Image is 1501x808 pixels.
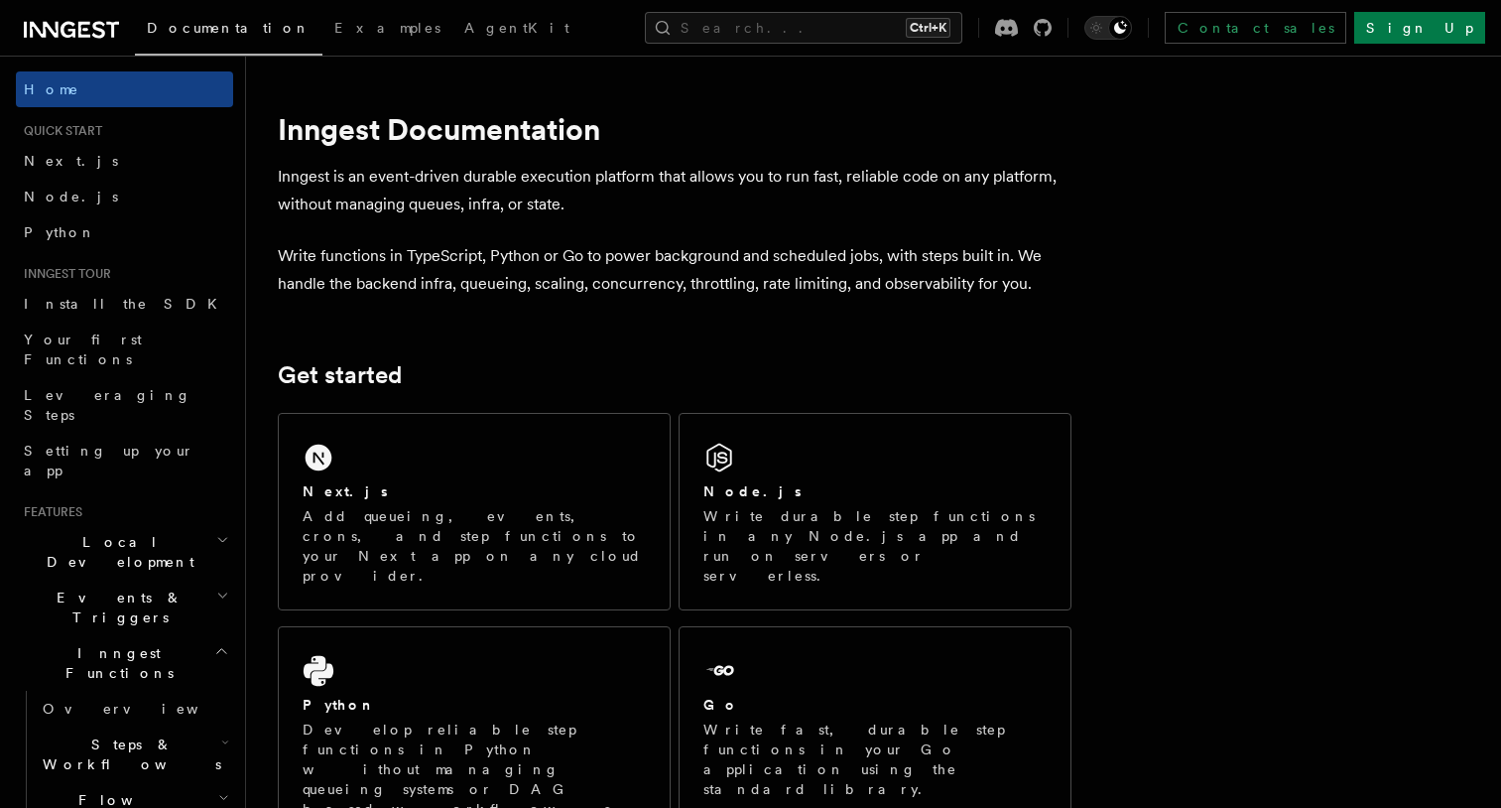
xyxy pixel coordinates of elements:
[16,71,233,107] a: Home
[16,643,214,683] span: Inngest Functions
[24,153,118,169] span: Next.js
[703,695,739,715] h2: Go
[1165,12,1346,44] a: Contact sales
[24,296,229,312] span: Install the SDK
[464,20,569,36] span: AgentKit
[16,635,233,691] button: Inngest Functions
[16,588,216,627] span: Events & Triggers
[24,387,191,423] span: Leveraging Steps
[16,143,233,179] a: Next.js
[16,266,111,282] span: Inngest tour
[303,481,388,501] h2: Next.js
[703,506,1047,586] p: Write durable step functions in any Node.js app and run on servers or serverless.
[24,189,118,204] span: Node.js
[303,506,646,586] p: Add queueing, events, crons, and step functions to your Next app on any cloud provider.
[679,413,1071,610] a: Node.jsWrite durable step functions in any Node.js app and run on servers or serverless.
[35,727,233,782] button: Steps & Workflows
[35,735,221,774] span: Steps & Workflows
[16,322,233,377] a: Your first Functions
[24,332,142,367] span: Your first Functions
[278,242,1071,298] p: Write functions in TypeScript, Python or Go to power background and scheduled jobs, with steps bu...
[16,532,216,572] span: Local Development
[16,504,82,520] span: Features
[43,701,247,717] span: Overview
[703,481,802,501] h2: Node.js
[24,224,96,240] span: Python
[278,111,1071,147] h1: Inngest Documentation
[16,524,233,580] button: Local Development
[334,20,440,36] span: Examples
[1354,12,1485,44] a: Sign Up
[1084,16,1132,40] button: Toggle dark mode
[35,691,233,727] a: Overview
[24,79,79,99] span: Home
[16,580,233,635] button: Events & Triggers
[278,163,1071,218] p: Inngest is an event-driven durable execution platform that allows you to run fast, reliable code ...
[147,20,311,36] span: Documentation
[278,361,402,389] a: Get started
[16,123,102,139] span: Quick start
[135,6,322,56] a: Documentation
[16,433,233,488] a: Setting up your app
[703,720,1047,799] p: Write fast, durable step functions in your Go application using the standard library.
[322,6,452,54] a: Examples
[645,12,962,44] button: Search...Ctrl+K
[16,286,233,322] a: Install the SDK
[24,443,194,478] span: Setting up your app
[452,6,581,54] a: AgentKit
[16,214,233,250] a: Python
[906,18,950,38] kbd: Ctrl+K
[303,695,376,715] h2: Python
[16,377,233,433] a: Leveraging Steps
[278,413,671,610] a: Next.jsAdd queueing, events, crons, and step functions to your Next app on any cloud provider.
[16,179,233,214] a: Node.js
